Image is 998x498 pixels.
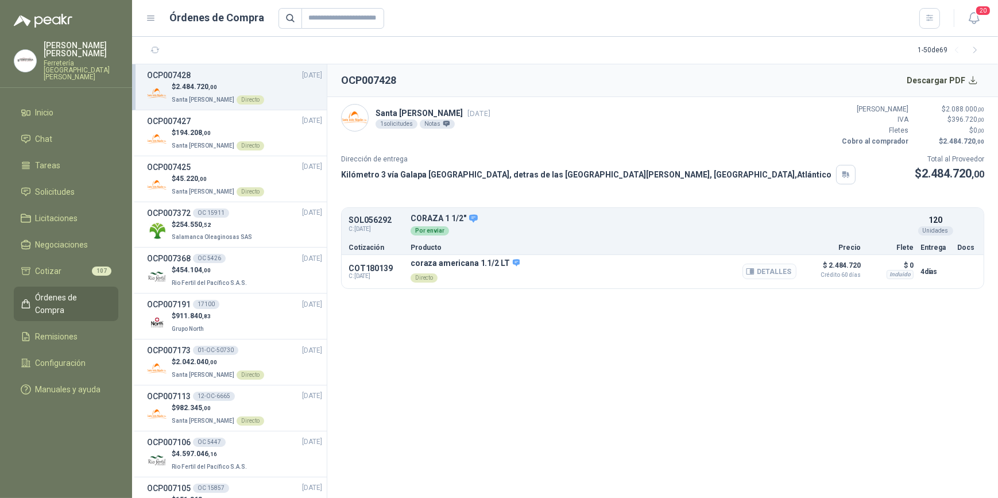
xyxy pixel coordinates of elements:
[147,115,191,128] h3: OCP007427
[36,133,53,145] span: Chat
[172,142,234,149] span: Santa [PERSON_NAME]
[977,128,984,134] span: ,00
[147,207,322,243] a: OCP007372OC 15911[DATE] Company Logo$254.550,52Salamanca Oleaginosas SAS
[929,214,942,226] p: 120
[147,252,322,288] a: OCP007368OC 5426[DATE] Company Logo$454.104,00Rio Fertil del Pacífico S.A.S.
[36,330,78,343] span: Remisiones
[918,226,953,236] div: Unidades
[172,188,234,195] span: Santa [PERSON_NAME]
[147,69,322,105] a: OCP007428[DATE] Company Logo$2.484.720,00Santa [PERSON_NAME]Directo
[172,82,264,92] p: $
[193,438,226,447] div: OC 5447
[147,390,191,403] h3: OCP007113
[302,437,322,447] span: [DATE]
[341,154,856,165] p: Dirección de entrega
[14,287,118,321] a: Órdenes de Compra
[193,209,229,218] div: OC 15911
[147,161,191,173] h3: OCP007425
[915,136,984,147] p: $
[172,280,247,286] span: Rio Fertil del Pacífico S.A.S.
[172,219,254,230] p: $
[193,484,229,493] div: OC 15857
[176,404,211,412] span: 982.345
[36,106,54,119] span: Inicio
[193,300,219,309] div: 17100
[302,207,322,218] span: [DATE]
[915,165,984,183] p: $
[922,167,984,180] span: 2.484.720
[951,115,984,123] span: 396.720
[341,168,831,181] p: Kilómetro 3 vía Galapa [GEOGRAPHIC_DATA], detras de las [GEOGRAPHIC_DATA][PERSON_NAME], [GEOGRAPH...
[349,273,404,280] span: C: [DATE]
[36,212,78,225] span: Licitaciones
[172,418,234,424] span: Santa [PERSON_NAME]
[147,436,322,472] a: OCP007106OC 5447[DATE] Company Logo$4.597.046,16Rio Fertil del Pacífico S.A.S.
[14,128,118,150] a: Chat
[943,137,984,145] span: 2.484.720
[176,312,211,320] span: 911.840
[147,267,167,287] img: Company Logo
[14,352,118,374] a: Configuración
[411,244,796,251] p: Producto
[36,159,61,172] span: Tareas
[977,106,984,113] span: ,00
[147,252,191,265] h3: OCP007368
[349,264,404,273] p: COT180139
[172,128,264,138] p: $
[147,115,322,151] a: OCP007427[DATE] Company Logo$194.208,00Santa [PERSON_NAME]Directo
[342,105,368,131] img: Company Logo
[147,129,167,149] img: Company Logo
[915,125,984,136] p: $
[420,119,455,129] div: Notas
[36,383,101,396] span: Manuales y ayuda
[14,181,118,203] a: Solicitudes
[341,72,396,88] h2: OCP007428
[964,8,984,29] button: 20
[376,119,417,129] div: 1 solicitudes
[349,216,404,225] p: SOL056292
[840,114,908,125] p: IVA
[920,244,950,251] p: Entrega
[36,238,88,251] span: Negociaciones
[918,41,984,60] div: 1 - 50 de 69
[172,173,264,184] p: $
[302,299,322,310] span: [DATE]
[147,344,191,357] h3: OCP007173
[198,176,207,182] span: ,00
[868,258,914,272] p: $ 0
[147,390,322,426] a: OCP00711312-OC-6665[DATE] Company Logo$982.345,00Santa [PERSON_NAME]Directo
[14,50,36,72] img: Company Logo
[202,222,211,228] span: ,52
[147,175,167,195] img: Company Logo
[237,187,264,196] div: Directo
[44,41,118,57] p: [PERSON_NAME] [PERSON_NAME]
[946,105,984,113] span: 2.088.000
[915,114,984,125] p: $
[302,70,322,81] span: [DATE]
[147,298,191,311] h3: OCP007191
[147,404,167,424] img: Company Logo
[976,138,984,145] span: ,00
[887,270,914,279] div: Incluido
[147,221,167,241] img: Company Logo
[147,161,322,197] a: OCP007425[DATE] Company Logo$45.220,00Santa [PERSON_NAME]Directo
[176,358,217,366] span: 2.042.040
[202,405,211,411] span: ,00
[147,298,322,334] a: OCP00719117100[DATE] Company Logo$911.840,83Grupo North
[172,449,249,460] p: $
[14,207,118,229] a: Licitaciones
[302,161,322,172] span: [DATE]
[840,125,908,136] p: Fletes
[208,451,217,457] span: ,16
[411,258,520,269] p: coraza americana 1.1/2 LT
[14,379,118,400] a: Manuales y ayuda
[14,102,118,123] a: Inicio
[147,83,167,103] img: Company Logo
[237,141,264,150] div: Directo
[14,14,72,28] img: Logo peakr
[147,312,167,333] img: Company Logo
[349,225,404,234] span: C: [DATE]
[44,60,118,80] p: Ferretería [GEOGRAPHIC_DATA][PERSON_NAME]
[172,311,211,322] p: $
[202,267,211,273] span: ,00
